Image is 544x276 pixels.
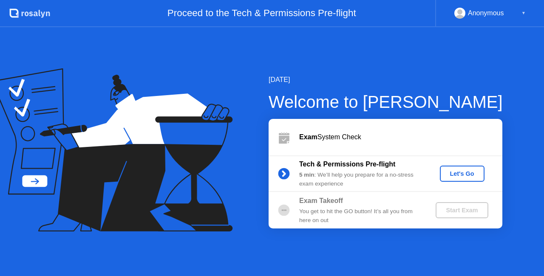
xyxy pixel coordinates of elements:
button: Let's Go [440,166,484,182]
div: Let's Go [443,170,481,177]
div: Anonymous [468,8,504,19]
div: Welcome to [PERSON_NAME] [269,89,503,115]
div: [DATE] [269,75,503,85]
b: Exam [299,133,317,141]
div: You get to hit the GO button! It’s all you from here on out [299,207,422,225]
button: Start Exam [436,202,488,218]
div: Start Exam [439,207,484,214]
div: System Check [299,132,502,142]
div: ▼ [521,8,526,19]
div: : We’ll help you prepare for a no-stress exam experience [299,171,422,188]
b: Tech & Permissions Pre-flight [299,161,395,168]
b: Exam Takeoff [299,197,343,204]
b: 5 min [299,172,314,178]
